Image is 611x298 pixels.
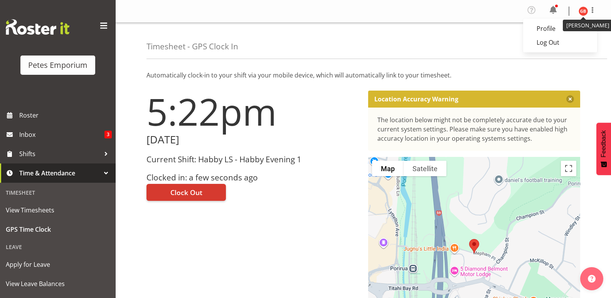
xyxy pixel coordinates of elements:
[6,278,110,290] span: View Leave Balances
[561,161,576,176] button: Toggle fullscreen view
[6,204,110,216] span: View Timesheets
[146,134,359,146] h2: [DATE]
[146,184,226,201] button: Clock Out
[377,115,571,143] div: The location below might not be completely accurate due to your current system settings. Please m...
[404,161,446,176] button: Show satellite imagery
[596,123,611,175] button: Feedback - Show survey
[2,220,114,239] a: GPS Time Clock
[146,155,359,164] h3: Current Shift: Habby LS - Habby Evening 1
[588,275,596,283] img: help-xxl-2.png
[6,224,110,235] span: GPS Time Clock
[566,95,574,103] button: Close message
[2,255,114,274] a: Apply for Leave
[579,7,588,16] img: gillian-byford11184.jpg
[19,129,104,140] span: Inbox
[523,35,597,49] a: Log Out
[6,19,69,35] img: Rosterit website logo
[146,42,238,51] h4: Timesheet - GPS Clock In
[146,173,359,182] h3: Clocked in: a few seconds ago
[600,130,607,157] span: Feedback
[104,131,112,138] span: 3
[2,274,114,293] a: View Leave Balances
[19,109,112,121] span: Roster
[372,161,404,176] button: Show street map
[2,200,114,220] a: View Timesheets
[523,22,597,35] a: Profile
[146,91,359,132] h1: 5:22pm
[2,185,114,200] div: Timesheet
[2,239,114,255] div: Leave
[6,259,110,270] span: Apply for Leave
[170,187,202,197] span: Clock Out
[374,95,458,103] p: Location Accuracy Warning
[28,59,88,71] div: Petes Emporium
[146,71,580,80] p: Automatically clock-in to your shift via your mobile device, which will automatically link to you...
[19,148,100,160] span: Shifts
[19,167,100,179] span: Time & Attendance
